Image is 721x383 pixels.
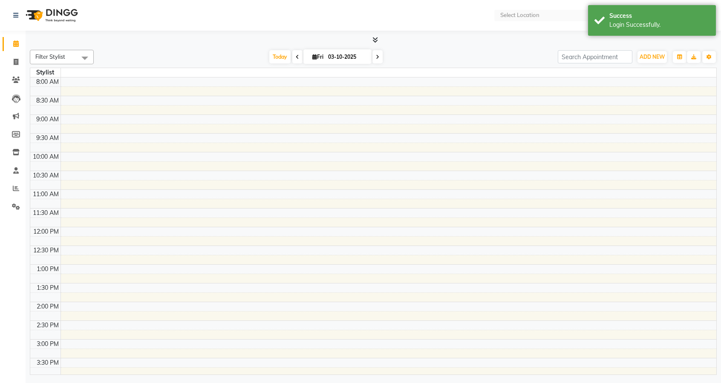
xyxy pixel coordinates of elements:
div: 2:30 PM [35,321,61,330]
div: 12:00 PM [32,227,61,236]
div: 3:00 PM [35,340,61,349]
div: 1:00 PM [35,265,61,274]
div: 12:30 PM [32,246,61,255]
div: Stylist [30,68,61,77]
div: 2:00 PM [35,302,61,311]
span: ADD NEW [640,54,665,60]
div: 1:30 PM [35,283,61,292]
div: 9:00 AM [35,115,61,124]
div: Success [609,11,709,20]
img: logo [22,3,80,27]
div: Login Successfully. [609,20,709,29]
span: Filter Stylist [35,53,65,60]
div: 3:30 PM [35,358,61,367]
div: 10:00 AM [31,152,61,161]
span: Today [269,50,291,63]
div: 9:30 AM [35,134,61,143]
div: 8:30 AM [35,96,61,105]
input: Search Appointment [558,50,632,63]
div: 8:00 AM [35,77,61,86]
div: Select Location [500,11,539,20]
div: 10:30 AM [31,171,61,180]
button: ADD NEW [637,51,667,63]
span: Fri [310,54,326,60]
input: 2025-10-03 [326,51,368,63]
div: 11:00 AM [31,190,61,199]
div: 11:30 AM [31,209,61,217]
